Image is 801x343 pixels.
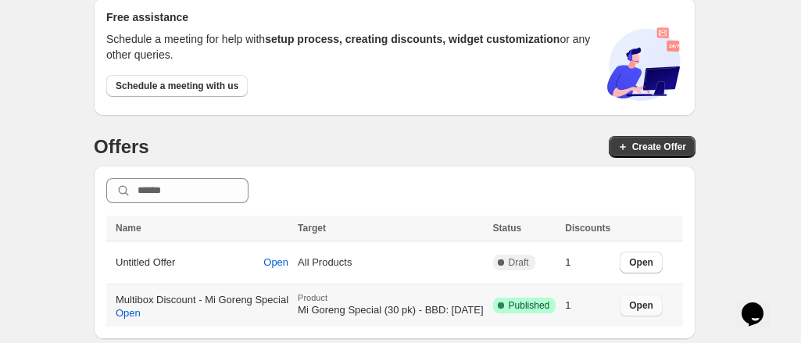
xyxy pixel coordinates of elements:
[263,256,288,269] span: Open
[293,216,488,241] th: Target
[116,255,175,270] span: Untitled Offer
[106,75,248,97] a: Schedule a meeting with us
[605,25,683,103] img: book-call-DYLe8nE5.svg
[298,256,352,268] span: All Products
[254,249,298,276] button: Open
[106,216,293,241] th: Name
[116,292,288,308] span: Multibox Discount - Mi Goreng Special
[629,299,653,312] span: Open
[735,280,785,327] iframe: chat widget
[560,284,615,327] td: 1
[106,9,188,25] span: Free assistance
[298,304,483,316] span: Mi Goreng Special (30 pk) - BBD: [DATE]
[265,33,560,45] span: setup process, creating discounts, widget customization
[620,295,663,316] button: Open
[116,307,141,320] span: Open
[106,31,592,63] p: Schedule a meeting for help with or any other queries.
[560,241,615,284] td: 1
[629,256,653,269] span: Open
[488,216,561,241] th: Status
[560,216,615,241] th: Discounts
[298,293,483,302] span: Product
[94,134,149,159] h4: Offers
[106,302,150,324] button: Open
[509,299,550,312] span: Published
[632,141,686,153] span: Create Offer
[620,252,663,273] button: Open
[509,256,529,269] span: Draft
[609,136,696,158] button: Create Offer
[116,80,238,92] span: Schedule a meeting with us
